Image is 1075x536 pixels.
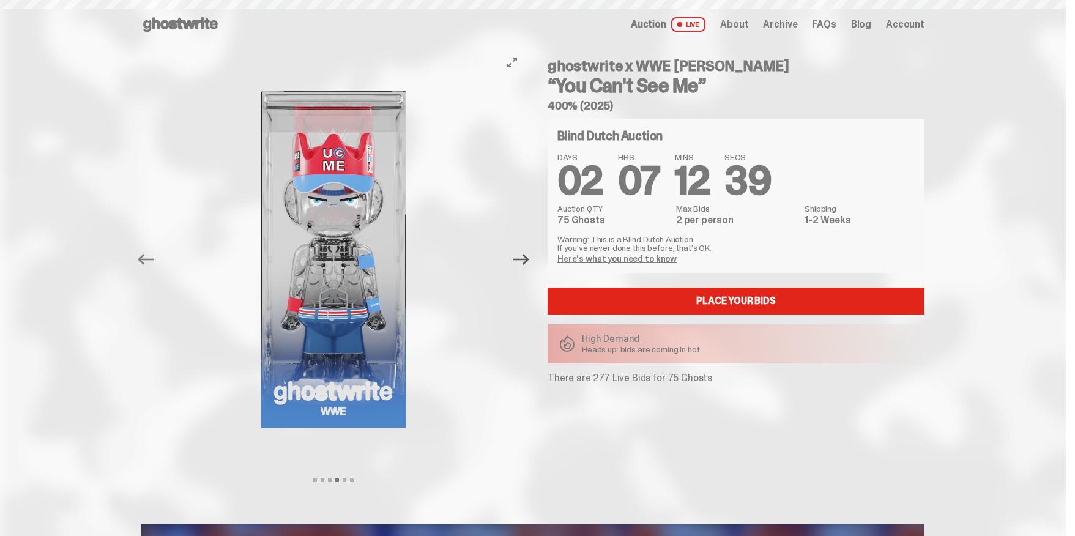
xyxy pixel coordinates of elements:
button: View slide 4 [335,478,339,482]
span: 39 [724,155,771,206]
dd: 1-2 Weeks [805,215,915,225]
span: 02 [557,155,603,206]
a: Blog [851,20,871,29]
p: Heads up: bids are coming in hot [582,345,700,354]
a: Account [886,20,924,29]
h3: “You Can't See Me” [548,76,924,95]
button: Previous [132,246,159,273]
span: 12 [675,155,710,206]
dd: 75 Ghosts [557,215,669,225]
button: View slide 1 [313,478,317,482]
button: View slide 2 [321,478,324,482]
button: View full-screen [505,55,519,70]
span: SECS [724,153,771,162]
button: Next [508,246,535,273]
span: MINS [675,153,710,162]
h4: Blind Dutch Auction [557,130,663,142]
dt: Max Bids [676,204,797,213]
a: About [720,20,748,29]
h5: 400% (2025) [548,100,924,111]
span: Auction [631,20,666,29]
a: Archive [763,20,797,29]
button: View slide 3 [328,478,332,482]
p: Warning: This is a Blind Dutch Auction. If you’ve never done this before, that’s OK. [557,235,915,252]
a: Auction LIVE [631,17,705,32]
a: FAQs [812,20,836,29]
h4: ghostwrite x WWE [PERSON_NAME] [548,59,924,73]
p: High Demand [582,334,700,344]
dt: Shipping [805,204,915,213]
dt: Auction QTY [557,204,669,213]
a: Here's what you need to know [557,253,677,264]
a: Place your Bids [548,288,924,315]
button: View slide 6 [350,478,354,482]
span: 07 [618,155,660,206]
img: John_Cena_Hero_9.png [165,49,502,470]
span: LIVE [671,17,706,32]
span: DAYS [557,153,603,162]
span: HRS [618,153,660,162]
button: View slide 5 [343,478,346,482]
p: There are 277 Live Bids for 75 Ghosts. [548,373,924,383]
dd: 2 per person [676,215,797,225]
